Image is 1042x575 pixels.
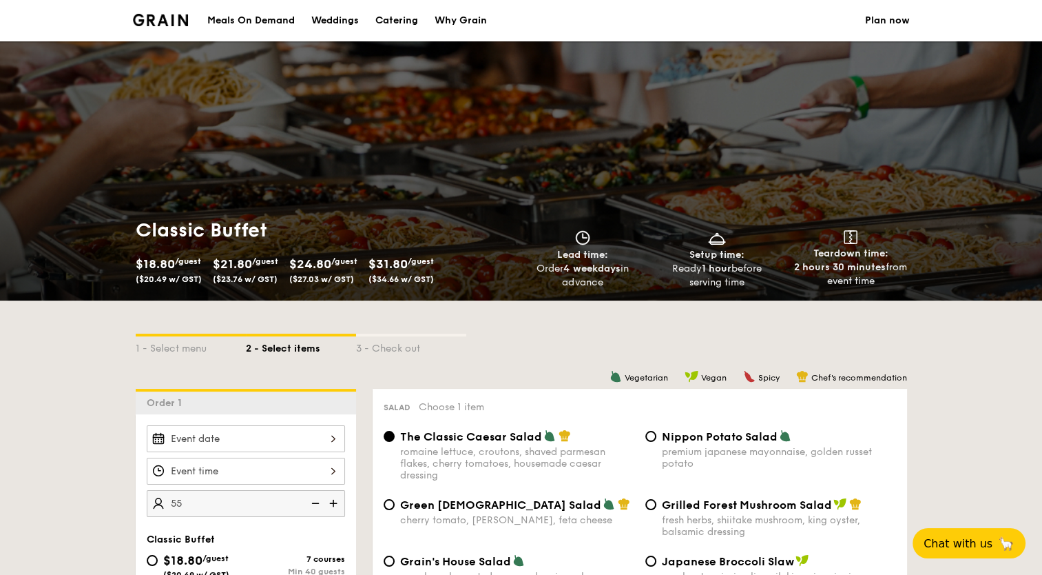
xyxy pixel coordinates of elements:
button: Chat with us🦙 [913,528,1025,558]
img: icon-spicy.37a8142b.svg [743,370,756,383]
img: icon-vegetarian.fe4039eb.svg [603,498,615,510]
img: icon-vegan.f8ff3823.svg [833,498,847,510]
input: Event date [147,425,345,452]
input: Grilled Forest Mushroom Saladfresh herbs, shiitake mushroom, king oyster, balsamic dressing [645,499,656,510]
img: icon-teardown.65201eee.svg [844,230,857,244]
input: Green [DEMOGRAPHIC_DATA] Saladcherry tomato, [PERSON_NAME], feta cheese [384,499,395,510]
div: 7 courses [246,554,345,564]
span: Teardown time: [813,248,888,259]
span: Vegetarian [625,373,668,383]
div: 3 - Check out [356,336,466,356]
span: $18.80 [163,553,202,568]
span: Green [DEMOGRAPHIC_DATA] Salad [400,498,601,512]
span: /guest [175,256,201,266]
span: /guest [202,554,229,563]
input: Nippon Potato Saladpremium japanese mayonnaise, golden russet potato [645,431,656,442]
img: icon-vegetarian.fe4039eb.svg [609,370,622,383]
input: Japanese Broccoli Slawgreek extra virgin olive oil, kizami nori, ginger, yuzu soy-sesame dressing [645,556,656,567]
strong: 2 hours 30 minutes [794,261,886,273]
img: icon-clock.2db775ea.svg [572,230,593,245]
img: icon-chef-hat.a58ddaea.svg [559,430,571,442]
span: Grain's House Salad [400,555,511,568]
span: Choose 1 item [419,401,484,413]
span: ($27.03 w/ GST) [289,274,354,284]
span: 🦙 [998,536,1014,552]
img: icon-vegan.f8ff3823.svg [685,370,698,383]
div: 2 - Select items [246,336,356,356]
strong: 4 weekdays [563,263,620,274]
span: Classic Buffet [147,534,215,545]
span: /guest [252,256,278,266]
span: Japanese Broccoli Slaw [662,555,794,568]
div: premium japanese mayonnaise, golden russet potato [662,446,896,470]
input: The Classic Caesar Saladromaine lettuce, croutons, shaved parmesan flakes, cherry tomatoes, house... [384,431,395,442]
input: Grain's House Saladcorn kernel, roasted sesame dressing, cherry tomato [384,556,395,567]
a: Logotype [133,14,189,26]
span: ($34.66 w/ GST) [368,274,434,284]
img: Grain [133,14,189,26]
img: icon-chef-hat.a58ddaea.svg [796,370,809,383]
span: $31.80 [368,256,408,272]
img: icon-reduce.1d2dbef1.svg [304,490,324,516]
span: $18.80 [136,256,175,272]
span: /guest [331,256,357,266]
img: icon-dish.430c3a2e.svg [707,230,727,245]
img: icon-vegetarian.fe4039eb.svg [512,554,525,567]
img: icon-vegetarian.fe4039eb.svg [779,430,791,442]
span: Grilled Forest Mushroom Salad [662,498,832,512]
span: Vegan [701,373,727,383]
span: Order 1 [147,397,187,409]
div: Order in advance [521,262,645,290]
div: from event time [789,261,913,288]
span: Spicy [758,373,780,383]
input: Number of guests [147,490,345,517]
img: icon-vegetarian.fe4039eb.svg [543,430,556,442]
img: icon-add.58712e84.svg [324,490,345,516]
span: $24.80 [289,256,331,272]
span: Nippon Potato Salad [662,430,778,443]
strong: 1 hour [702,263,731,274]
div: 1 - Select menu [136,336,246,356]
input: $18.80/guest($20.49 w/ GST)7 coursesMin 40 guests [147,555,158,566]
div: fresh herbs, shiitake mushroom, king oyster, balsamic dressing [662,514,896,538]
span: /guest [408,256,434,266]
div: cherry tomato, [PERSON_NAME], feta cheese [400,514,634,526]
span: Setup time: [689,249,744,261]
span: ($20.49 w/ GST) [136,274,202,284]
span: $21.80 [213,256,252,272]
span: Chat with us [924,537,992,550]
span: Lead time: [557,249,608,261]
img: icon-chef-hat.a58ddaea.svg [618,498,630,510]
div: romaine lettuce, croutons, shaved parmesan flakes, cherry tomatoes, housemade caesar dressing [400,446,634,481]
span: Chef's recommendation [811,373,907,383]
img: icon-vegan.f8ff3823.svg [795,554,809,567]
span: Salad [384,403,410,412]
span: The Classic Caesar Salad [400,430,542,443]
span: ($23.76 w/ GST) [213,274,278,284]
input: Event time [147,458,345,485]
img: icon-chef-hat.a58ddaea.svg [849,498,862,510]
h1: Classic Buffet [136,218,516,243]
div: Ready before serving time [655,262,778,290]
